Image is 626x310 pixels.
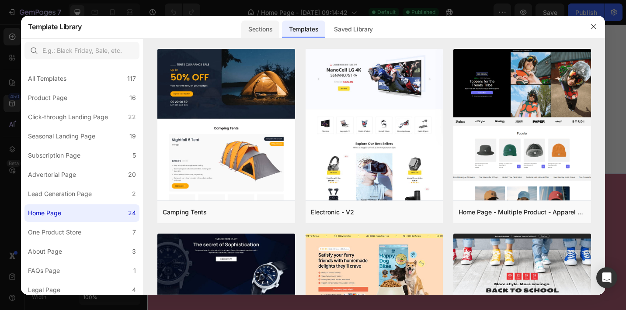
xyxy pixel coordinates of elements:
div: One Product Store [28,227,81,238]
div: 4 [132,285,136,295]
div: 1 [133,265,136,276]
div: 5 [132,150,136,161]
div: Advertorial Page [28,169,76,180]
div: Sections [241,21,279,38]
div: Saved Library [327,21,380,38]
img: gempages_507288715299652487-a52c733d-4336-4cb5-901f-21911f29c039.png [316,51,415,150]
div: Electronic - V2 [311,207,354,217]
input: E.g.: Black Friday, Sale, etc. [24,42,139,59]
div: 19 [129,131,136,141]
div: Open Intercom Messenger [596,267,617,288]
div: 117 [127,73,136,84]
div: 16 [129,93,136,103]
div: Product Page [28,93,67,103]
div: Templates [282,21,325,38]
div: Home Page [28,208,61,218]
div: Subscription Page [28,150,80,161]
div: 2 [132,189,136,199]
div: 22 [128,112,136,122]
div: 3 [132,246,136,257]
div: Seasonal Landing Page [28,131,95,141]
img: gempages_507288715299652487-b7109ef4-807c-4ef3-9798-9e3e5faa94f9.png [110,51,209,150]
div: All Templates [28,73,66,84]
div: FAQs Page [28,265,60,276]
div: Click-through Landing Page [28,112,108,122]
h2: Template Library [28,15,82,38]
div: 7 [132,227,136,238]
div: Lead Generation Page [28,189,92,199]
div: 24 [128,208,136,218]
div: Camping Tents [163,207,207,217]
div: Home Page - Multiple Product - Apparel - Style 4 [459,207,586,217]
div: About Page [28,246,62,257]
div: 20 [128,169,136,180]
div: Legal Page [28,285,60,295]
